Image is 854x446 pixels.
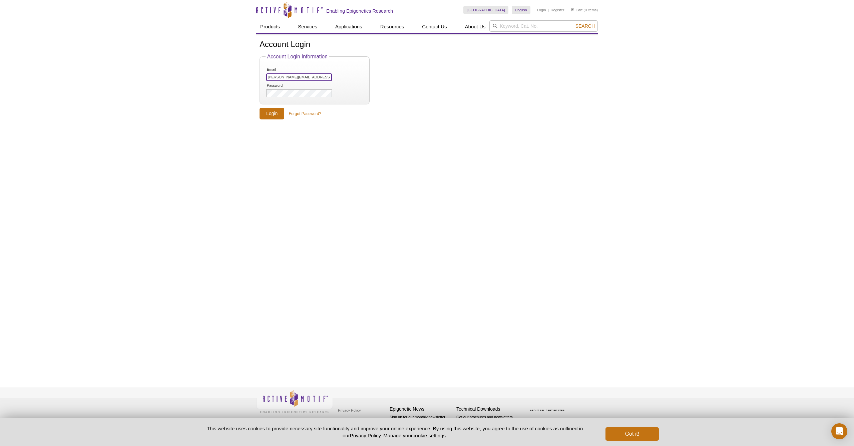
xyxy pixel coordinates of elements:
[489,20,598,32] input: Keyword, Cat. No.
[195,425,594,439] p: This website uses cookies to provide necessary site functionality and improve your online experie...
[463,6,508,14] a: [GEOGRAPHIC_DATA]
[456,414,520,431] p: Get our brochures and newsletters, or request them by mail.
[266,83,300,88] label: Password
[266,67,300,72] label: Email
[289,111,321,117] a: Forgot Password?
[523,400,573,414] table: Click to Verify - This site chose Symantec SSL for secure e-commerce and confidential communicati...
[418,20,451,33] a: Contact Us
[575,23,595,29] span: Search
[512,6,530,14] a: English
[571,8,582,12] a: Cart
[376,20,408,33] a: Resources
[256,20,284,33] a: Products
[266,54,329,60] legend: Account Login Information
[550,8,564,12] a: Register
[390,414,453,437] p: Sign up for our monthly newsletter highlighting recent publications in the field of epigenetics.
[260,108,284,119] input: Login
[571,8,574,11] img: Your Cart
[573,23,597,29] button: Search
[537,8,546,12] a: Login
[331,20,366,33] a: Applications
[831,423,847,439] div: Open Intercom Messenger
[336,415,371,425] a: Terms & Conditions
[548,6,549,14] li: |
[390,406,453,412] h4: Epigenetic News
[294,20,321,33] a: Services
[605,427,659,441] button: Got it!
[461,20,490,33] a: About Us
[336,405,362,415] a: Privacy Policy
[326,8,393,14] h2: Enabling Epigenetics Research
[350,433,381,438] a: Privacy Policy
[413,433,446,438] button: cookie settings
[456,406,520,412] h4: Technical Downloads
[530,409,565,412] a: ABOUT SSL CERTIFICATES
[256,388,333,415] img: Active Motif,
[260,40,594,50] h1: Account Login
[571,6,598,14] li: (0 items)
